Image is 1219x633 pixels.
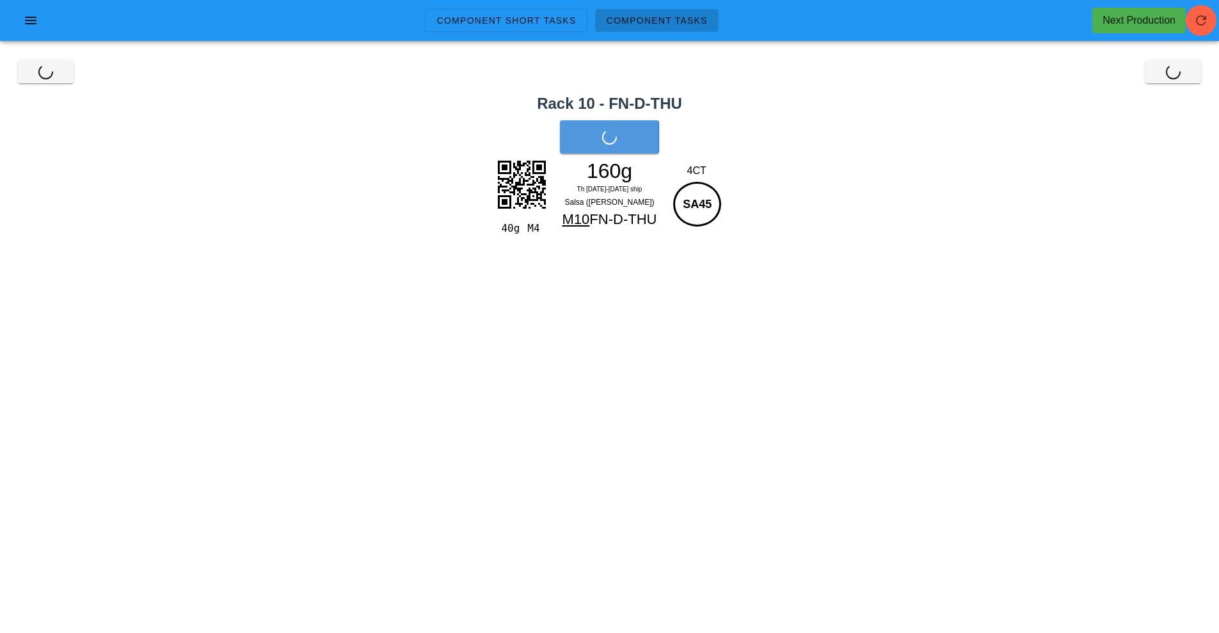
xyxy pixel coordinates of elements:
span: Component Tasks [606,15,708,26]
div: 40g [496,220,522,237]
h2: Rack 10 - FN-D-THU [8,92,1211,115]
span: FN-D-THU [589,211,657,227]
span: M10 [562,211,590,227]
a: Component Tasks [595,9,719,32]
span: Component Short Tasks [436,15,576,26]
div: M4 [522,220,548,237]
div: 4CT [670,163,723,179]
div: 160g [554,161,665,180]
div: Next Production [1103,13,1175,28]
a: Component Short Tasks [425,9,587,32]
div: Salsa ([PERSON_NAME]) [554,196,665,209]
img: yWRID4HwKWXpj2JWIsw75LIkhHZpqgyoJY12WmsjJgJHcSIyMiXt1om5Yxau1hZzsqmsaAfKVP2lTCy0hLYQ8ULJrCAGbxIQQ... [490,152,554,216]
div: SA45 [673,182,721,227]
span: Th [DATE]-[DATE] ship [577,186,642,193]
